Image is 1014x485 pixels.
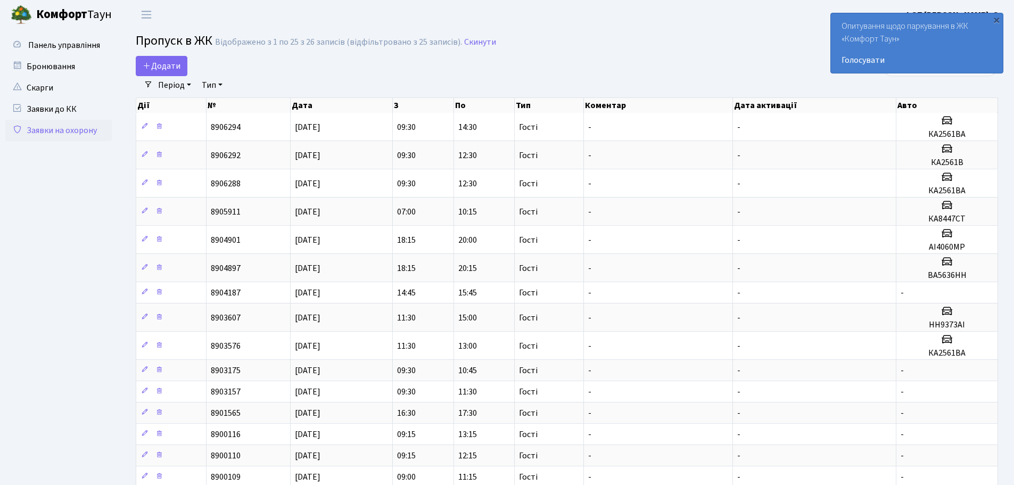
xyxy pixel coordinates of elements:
[588,429,591,440] span: -
[295,365,320,376] span: [DATE]
[737,429,740,440] span: -
[397,287,416,299] span: 14:45
[295,262,320,274] span: [DATE]
[842,54,992,67] a: Голосувати
[588,178,591,190] span: -
[458,150,477,161] span: 12:30
[136,98,207,113] th: Дії
[901,365,904,376] span: -
[737,386,740,398] span: -
[901,270,993,281] h5: ВА5636НН
[737,450,740,462] span: -
[211,429,241,440] span: 8900116
[901,450,904,462] span: -
[295,287,320,299] span: [DATE]
[901,471,904,483] span: -
[588,365,591,376] span: -
[295,312,320,324] span: [DATE]
[211,365,241,376] span: 8903175
[737,287,740,299] span: -
[904,9,1001,21] a: ФОП [PERSON_NAME]. О.
[295,340,320,352] span: [DATE]
[295,121,320,133] span: [DATE]
[211,386,241,398] span: 8903157
[737,150,740,161] span: -
[5,77,112,98] a: Скарги
[519,179,538,188] span: Гості
[291,98,393,113] th: Дата
[211,407,241,419] span: 8901565
[295,234,320,246] span: [DATE]
[588,450,591,462] span: -
[154,76,195,94] a: Період
[458,234,477,246] span: 20:00
[397,312,416,324] span: 11:30
[588,386,591,398] span: -
[519,409,538,417] span: Гості
[211,471,241,483] span: 8900109
[901,242,993,252] h5: АI4060MP
[737,262,740,274] span: -
[737,407,740,419] span: -
[588,150,591,161] span: -
[397,340,416,352] span: 11:30
[737,178,740,190] span: -
[136,31,212,50] span: Пропуск в ЖК
[397,262,416,274] span: 18:15
[901,214,993,224] h5: КА8447СТ
[397,234,416,246] span: 18:15
[901,158,993,168] h5: КА2561В
[733,98,896,113] th: Дата активації
[901,320,993,330] h5: НН9373АІ
[28,39,100,51] span: Панель управління
[901,386,904,398] span: -
[519,342,538,350] span: Гості
[519,473,538,481] span: Гості
[519,123,538,131] span: Гості
[464,37,496,47] a: Скинути
[458,312,477,324] span: 15:00
[397,206,416,218] span: 07:00
[458,365,477,376] span: 10:45
[211,121,241,133] span: 8906294
[901,348,993,358] h5: КА2561ВА
[901,287,904,299] span: -
[211,178,241,190] span: 8906288
[896,98,998,113] th: Авто
[588,287,591,299] span: -
[458,450,477,462] span: 12:15
[458,471,477,483] span: 11:15
[991,14,1002,25] div: ×
[211,206,241,218] span: 8905911
[5,56,112,77] a: Бронювання
[458,206,477,218] span: 10:15
[211,262,241,274] span: 8904897
[393,98,454,113] th: З
[519,289,538,297] span: Гості
[211,287,241,299] span: 8904187
[588,312,591,324] span: -
[295,429,320,440] span: [DATE]
[588,340,591,352] span: -
[397,450,416,462] span: 09:15
[519,314,538,322] span: Гості
[519,264,538,273] span: Гості
[211,150,241,161] span: 8906292
[588,262,591,274] span: -
[295,450,320,462] span: [DATE]
[458,178,477,190] span: 12:30
[397,471,416,483] span: 09:00
[458,429,477,440] span: 13:15
[133,6,160,23] button: Переключити навігацію
[588,407,591,419] span: -
[588,121,591,133] span: -
[458,340,477,352] span: 13:00
[901,407,904,419] span: -
[737,206,740,218] span: -
[458,262,477,274] span: 20:15
[737,471,740,483] span: -
[5,35,112,56] a: Панель управління
[295,407,320,419] span: [DATE]
[519,208,538,216] span: Гості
